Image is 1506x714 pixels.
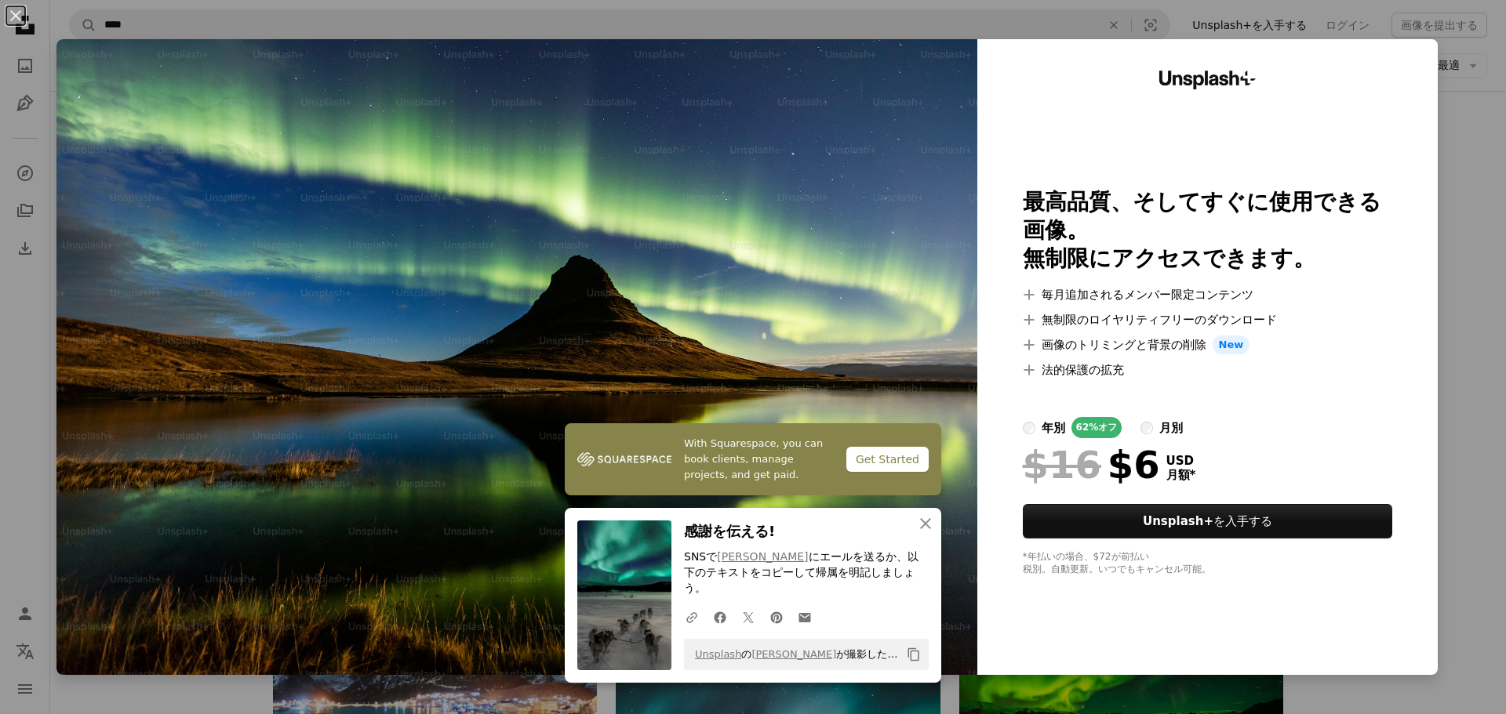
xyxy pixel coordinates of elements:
[684,520,929,543] h3: 感謝を伝える!
[1159,419,1183,437] div: 月別
[687,642,900,667] span: の が撮影した写真
[1213,335,1250,354] span: New
[706,601,734,632] a: Facebookでシェアする
[717,550,808,563] a: [PERSON_NAME]
[1042,419,1065,437] div: 年別
[1023,335,1393,354] li: 画像のトリミングと背景の削除
[734,601,762,632] a: Twitterでシェアする
[577,448,671,471] img: file-1747939142011-51e5cc87e3c9
[846,447,929,472] div: Get Started
[1023,361,1393,379] li: 法的保護の拡充
[1023,444,1101,485] span: $16
[695,648,741,660] a: Unsplash
[1143,514,1213,528] strong: Unsplash+
[1023,444,1160,485] div: $6
[1023,422,1035,434] input: 年別62%オフ
[1140,422,1153,434] input: 月別
[1023,310,1393,329] li: 無制限のロイヤリティフリーのダウンロード
[762,601,791,632] a: Pinterestでシェアする
[1071,417,1122,438] div: 62% オフ
[1023,285,1393,304] li: 毎月追加されるメンバー限定コンテンツ
[1023,504,1393,538] button: Unsplash+を入手する
[1023,188,1393,273] h2: 最高品質、そしてすぐに使用できる画像。 無制限にアクセスできます。
[1166,454,1196,468] span: USD
[684,549,929,596] p: SNSで にエールを送るか、以下のテキストをコピーして帰属を明記しましょう。
[791,601,819,632] a: Eメールでシェアする
[1023,551,1393,576] div: *年払いの場合、 $72 が前払い 税別。自動更新。いつでもキャンセル可能。
[684,436,834,483] span: With Squarespace, you can book clients, manage projects, and get paid.
[751,648,836,660] a: [PERSON_NAME]
[900,641,927,668] button: クリップボードにコピーする
[565,423,941,495] a: With Squarespace, you can book clients, manage projects, and get paid.Get Started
